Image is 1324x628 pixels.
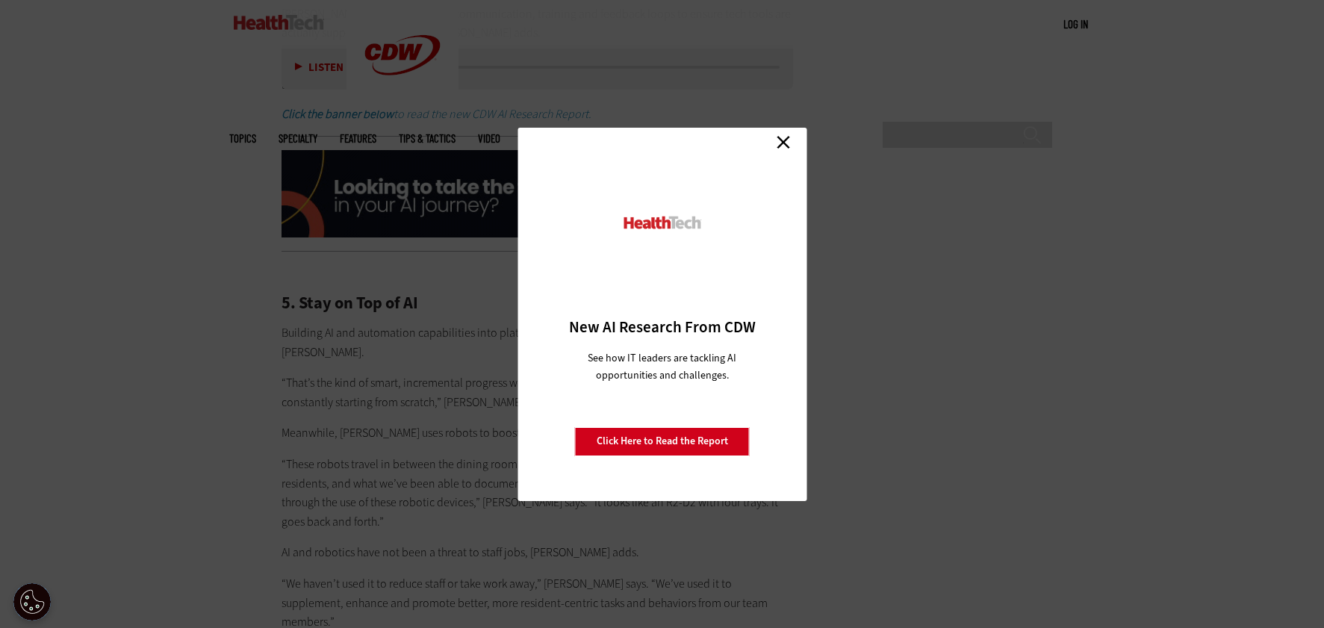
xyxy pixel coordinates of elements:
a: Close [772,131,795,154]
a: Click Here to Read the Report [575,427,750,456]
p: See how IT leaders are tackling AI opportunities and challenges. [570,349,754,384]
button: Open Preferences [13,583,51,621]
h3: New AI Research From CDW [544,317,780,338]
img: HealthTech_0.png [621,215,703,231]
div: Cookie Settings [13,583,51,621]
